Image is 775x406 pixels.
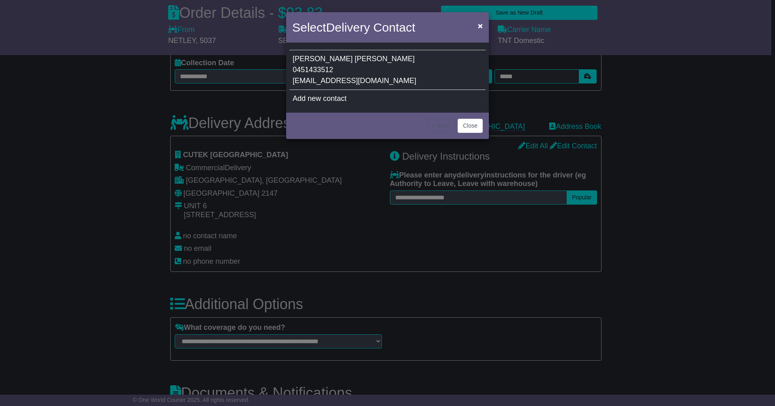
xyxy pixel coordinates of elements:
h4: Select [292,18,415,36]
span: [PERSON_NAME] [355,55,415,63]
span: Add new contact [293,94,347,103]
button: Close [458,119,483,133]
span: [PERSON_NAME] [293,55,353,63]
button: < Back [427,119,455,133]
span: Delivery [326,21,370,34]
span: Contact [373,21,415,34]
span: × [478,21,483,30]
button: Close [474,17,487,34]
span: 0451433512 [293,66,333,74]
span: [EMAIL_ADDRESS][DOMAIN_NAME] [293,77,416,85]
